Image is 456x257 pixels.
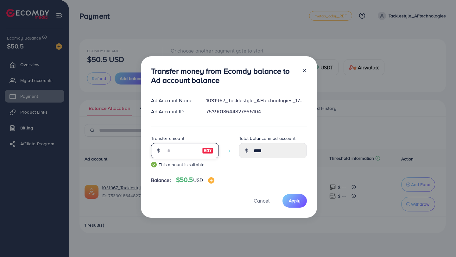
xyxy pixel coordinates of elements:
h4: $50.5 [176,176,214,184]
small: This amount is suitable [151,161,219,168]
span: Balance: [151,177,171,184]
iframe: Chat [429,229,451,252]
span: USD [193,177,203,184]
button: Apply [282,194,307,208]
div: Ad Account Name [146,97,201,104]
span: Apply [289,197,301,204]
button: Cancel [246,194,277,208]
label: Total balance in ad account [239,135,295,141]
img: image [208,177,214,184]
label: Transfer amount [151,135,184,141]
div: 7539018644827865104 [201,108,312,115]
div: 1031967_Tacklestyle_AFtechnologies_1755314614457 [201,97,312,104]
h3: Transfer money from Ecomdy balance to Ad account balance [151,66,297,85]
div: Ad Account ID [146,108,201,115]
img: image [202,147,213,154]
img: guide [151,162,157,167]
span: Cancel [254,197,269,204]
